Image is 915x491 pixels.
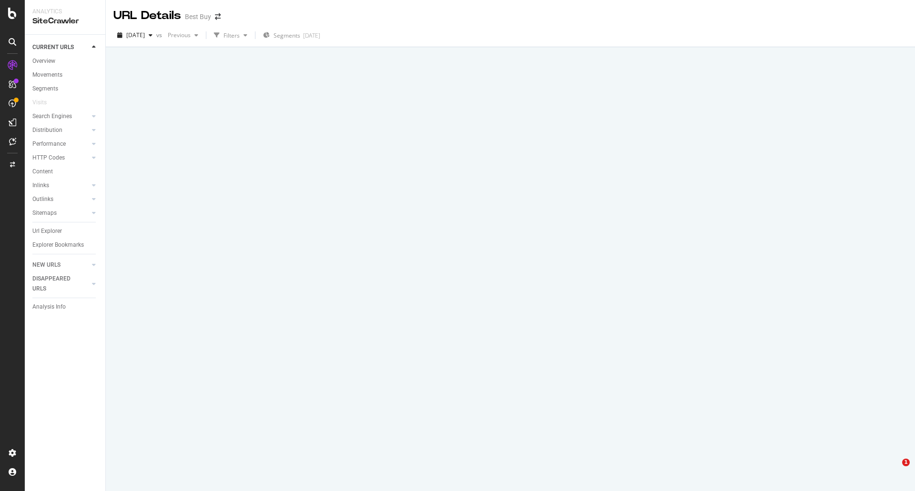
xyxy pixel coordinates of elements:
div: HTTP Codes [32,153,65,163]
span: 1 [902,459,910,466]
a: CURRENT URLS [32,42,89,52]
div: Segments [32,84,58,94]
a: DISAPPEARED URLS [32,274,89,294]
a: NEW URLS [32,260,89,270]
iframe: Intercom live chat [883,459,905,481]
a: Explorer Bookmarks [32,240,99,250]
div: Outlinks [32,194,53,204]
div: SiteCrawler [32,16,98,27]
a: Inlinks [32,180,89,190]
a: Analysis Info [32,302,99,312]
div: arrow-right-arrow-left [215,13,221,20]
a: Sitemaps [32,208,89,218]
button: Previous [164,28,202,43]
div: Visits [32,98,47,108]
button: Filters [210,28,251,43]
button: [DATE] [113,28,156,43]
div: CURRENT URLS [32,42,74,52]
a: HTTP Codes [32,153,89,163]
a: Segments [32,84,99,94]
div: Explorer Bookmarks [32,240,84,250]
div: Overview [32,56,55,66]
div: Movements [32,70,62,80]
div: DISAPPEARED URLS [32,274,81,294]
div: Sitemaps [32,208,57,218]
span: vs [156,31,164,39]
a: Search Engines [32,111,89,121]
a: Distribution [32,125,89,135]
div: Search Engines [32,111,72,121]
div: Inlinks [32,180,49,190]
a: Overview [32,56,99,66]
div: URL Details [113,8,181,24]
div: Content [32,167,53,177]
span: Previous [164,31,191,39]
a: Url Explorer [32,226,99,236]
span: Segments [274,31,300,40]
a: Outlinks [32,194,89,204]
a: Content [32,167,99,177]
div: Performance [32,139,66,149]
button: Segments[DATE] [259,28,324,43]
div: Distribution [32,125,62,135]
div: Url Explorer [32,226,62,236]
div: Analysis Info [32,302,66,312]
div: Best Buy [185,12,211,21]
span: 2025 Sep. 4th [126,31,145,39]
a: Performance [32,139,89,149]
div: [DATE] [303,31,320,40]
div: NEW URLS [32,260,61,270]
a: Visits [32,98,56,108]
div: Filters [224,31,240,40]
a: Movements [32,70,99,80]
div: Analytics [32,8,98,16]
